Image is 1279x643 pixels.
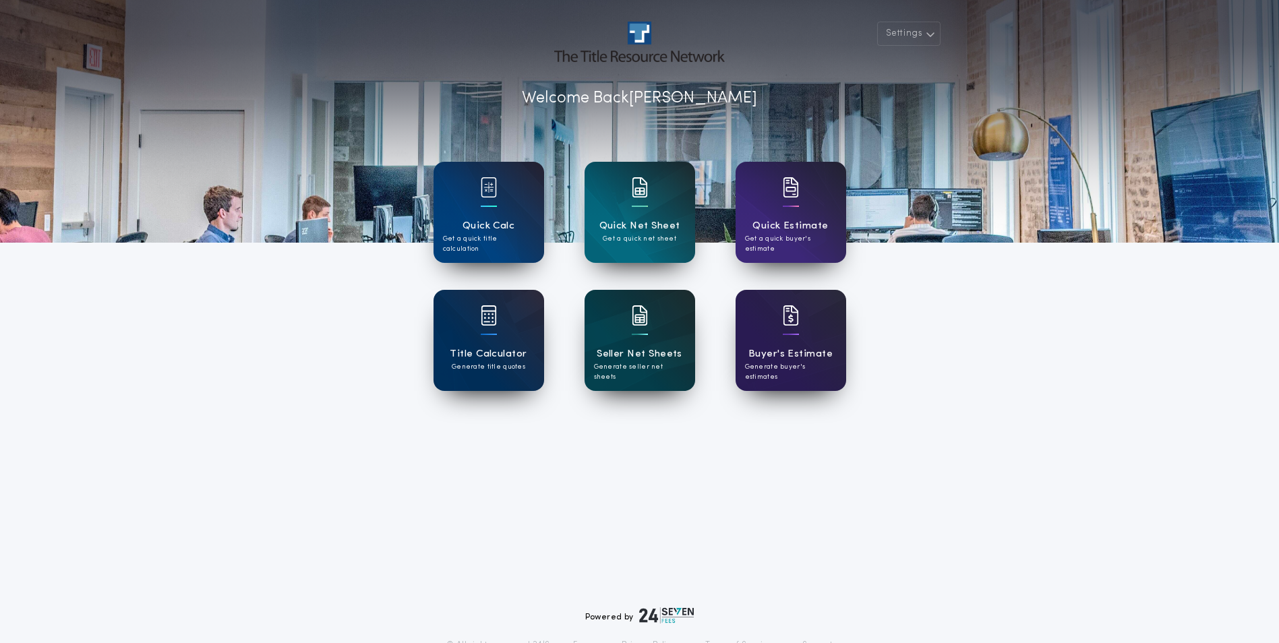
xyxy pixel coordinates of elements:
a: card iconQuick EstimateGet a quick buyer's estimate [736,162,846,263]
p: Welcome Back [PERSON_NAME] [522,86,757,111]
p: Generate title quotes [452,362,525,372]
button: Settings [877,22,941,46]
img: card icon [481,305,497,326]
p: Get a quick buyer's estimate [745,234,837,254]
img: card icon [783,305,799,326]
h1: Quick Estimate [752,218,829,234]
p: Generate seller net sheets [594,362,686,382]
a: card iconSeller Net SheetsGenerate seller net sheets [585,290,695,391]
h1: Title Calculator [450,346,527,362]
a: card iconBuyer's EstimateGenerate buyer's estimates [736,290,846,391]
img: card icon [632,305,648,326]
img: card icon [783,177,799,197]
a: card iconTitle CalculatorGenerate title quotes [434,290,544,391]
img: card icon [481,177,497,197]
h1: Quick Net Sheet [599,218,680,234]
a: card iconQuick CalcGet a quick title calculation [434,162,544,263]
h1: Buyer's Estimate [748,346,833,362]
div: Powered by [585,607,694,623]
p: Get a quick title calculation [443,234,535,254]
a: card iconQuick Net SheetGet a quick net sheet [585,162,695,263]
p: Get a quick net sheet [603,234,676,244]
h1: Quick Calc [463,218,515,234]
img: account-logo [554,22,724,62]
img: logo [639,607,694,623]
h1: Seller Net Sheets [597,346,682,362]
p: Generate buyer's estimates [745,362,837,382]
img: card icon [632,177,648,197]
